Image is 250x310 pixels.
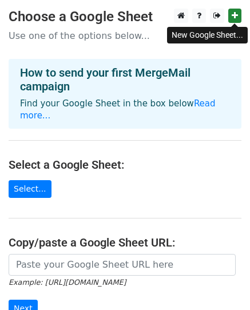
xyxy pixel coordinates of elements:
[9,236,241,249] h4: Copy/paste a Google Sheet URL:
[9,30,241,42] p: Use one of the options below...
[9,180,51,198] a: Select...
[9,254,236,276] input: Paste your Google Sheet URL here
[9,9,241,25] h3: Choose a Google Sheet
[20,66,230,93] h4: How to send your first MergeMail campaign
[20,98,216,121] a: Read more...
[20,98,230,122] p: Find your Google Sheet in the box below
[167,27,248,43] div: New Google Sheet...
[9,158,241,172] h4: Select a Google Sheet:
[193,255,250,310] iframe: Chat Widget
[9,278,126,287] small: Example: [URL][DOMAIN_NAME]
